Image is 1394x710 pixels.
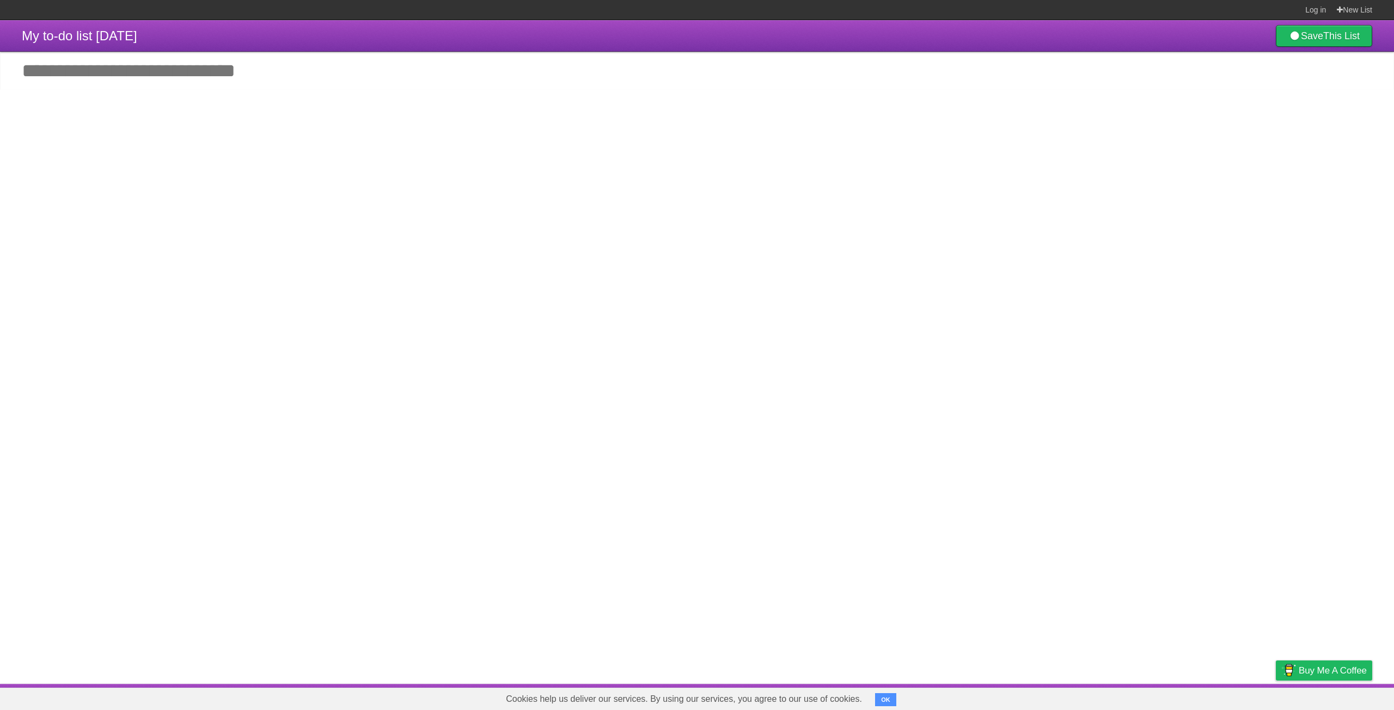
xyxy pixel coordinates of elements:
[875,693,896,706] button: OK
[1167,687,1211,707] a: Developers
[1225,687,1249,707] a: Terms
[1276,25,1372,47] a: SaveThis List
[22,28,137,43] span: My to-do list [DATE]
[1304,687,1372,707] a: Suggest a feature
[1299,661,1367,680] span: Buy me a coffee
[495,688,873,710] span: Cookies help us deliver our services. By using our services, you agree to our use of cookies.
[1276,660,1372,681] a: Buy me a coffee
[1281,661,1296,680] img: Buy me a coffee
[1131,687,1154,707] a: About
[1323,30,1360,41] b: This List
[1262,687,1290,707] a: Privacy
